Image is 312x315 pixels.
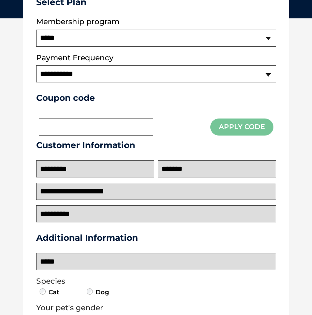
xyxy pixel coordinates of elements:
label: Payment Frequency [36,53,113,62]
legend: Species [36,277,276,286]
h3: Customer Information [36,140,276,150]
label: Membership program [36,17,276,26]
legend: Your pet's gender [36,303,276,312]
h3: Additional Information [33,233,279,243]
button: Apply Code [210,119,273,135]
h3: Coupon code [36,93,276,103]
